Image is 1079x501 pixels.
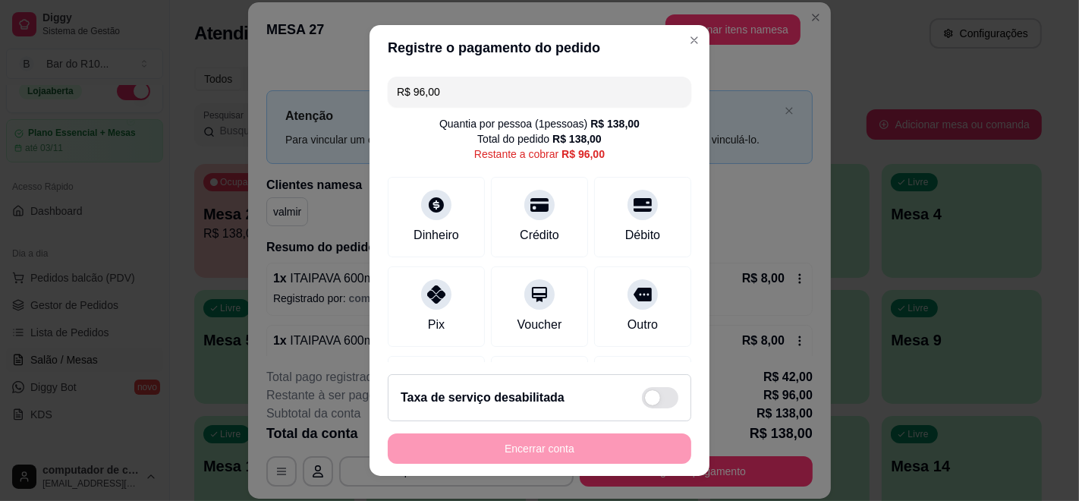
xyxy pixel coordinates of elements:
div: Crédito [520,226,559,244]
header: Registre o pagamento do pedido [370,25,709,71]
div: Pix [428,316,445,334]
div: R$ 138,00 [590,116,640,131]
input: Ex.: hambúrguer de cordeiro [397,77,682,107]
h2: Taxa de serviço desabilitada [401,389,565,407]
div: Voucher [517,316,562,334]
div: Dinheiro [414,226,459,244]
div: Total do pedido [477,131,602,147]
div: R$ 96,00 [562,147,605,162]
div: Quantia por pessoa ( 1 pessoas) [439,116,640,131]
div: Débito [625,226,660,244]
button: Close [682,28,706,52]
div: R$ 138,00 [552,131,602,147]
div: Restante a cobrar [474,147,605,162]
div: Outro [628,316,658,334]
